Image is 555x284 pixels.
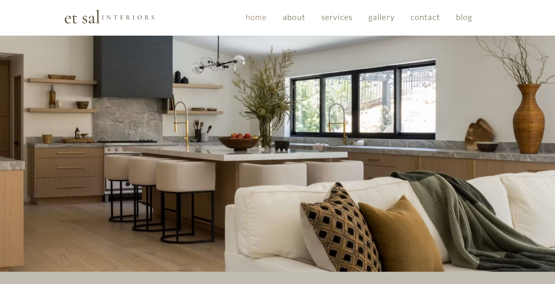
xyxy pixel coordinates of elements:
span: contact [411,12,440,22]
span: blog [456,12,472,22]
a: home [239,8,273,26]
span: gallery [368,12,395,22]
span: services [321,12,352,22]
nav: Site [239,8,479,26]
a: about [276,8,312,26]
a: services [315,8,359,26]
span: about [283,12,305,22]
a: blog [449,8,479,26]
a: contact [404,8,446,26]
span: home [246,12,267,22]
a: gallery [362,8,401,26]
img: Et Sal Logo [64,9,155,24]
